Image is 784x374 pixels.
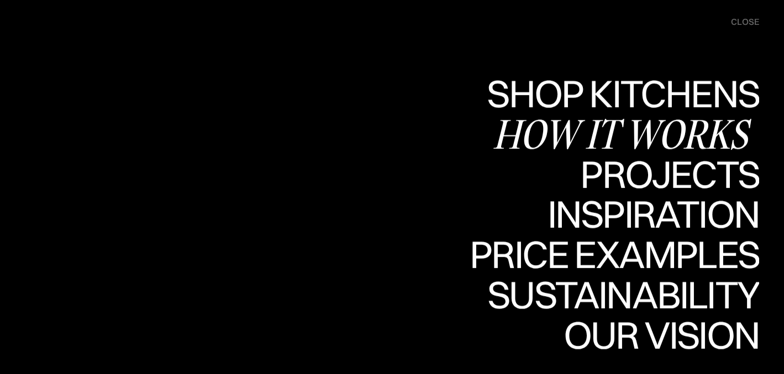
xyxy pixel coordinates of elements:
div: Projects [580,193,759,232]
a: How it works [493,114,759,155]
div: close [731,16,759,28]
a: SustainabilitySustainability [478,275,759,315]
div: Sustainability [478,314,759,352]
a: Price examplesPrice examples [470,235,759,275]
div: Shop Kitchens [481,74,759,113]
div: Inspiration [532,195,759,234]
div: menu [720,11,759,33]
div: Our vision [554,315,759,354]
div: Inspiration [532,234,759,272]
div: Shop Kitchens [481,113,759,151]
div: Price examples [470,235,759,273]
a: Shop KitchensShop Kitchens [481,74,759,114]
div: Sustainability [478,275,759,314]
a: Our visionOur vision [554,315,759,356]
div: Price examples [470,273,759,312]
div: Projects [580,155,759,193]
div: How it works [493,114,759,153]
a: ProjectsProjects [580,155,759,195]
a: InspirationInspiration [532,195,759,235]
